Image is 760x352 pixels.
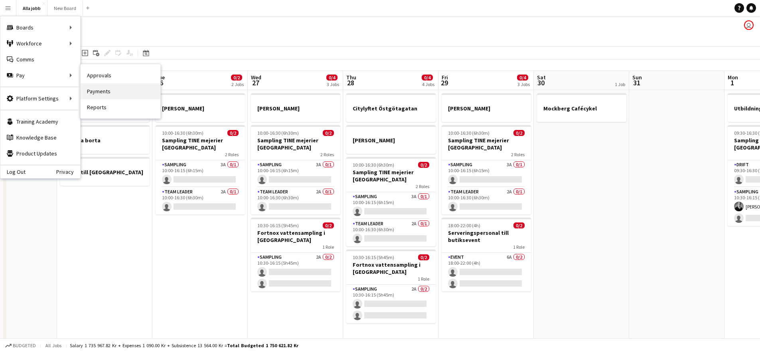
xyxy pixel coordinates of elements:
app-job-card: Mockberg Cafécykel [537,93,626,122]
app-job-card: 10:00-16:30 (6h30m)0/2Sampling TINE mejerier [GEOGRAPHIC_DATA]2 RolesSampling3A0/110:00-16:15 (6h... [346,157,436,246]
a: Knowledge Base [0,130,80,146]
span: 10:30-16:15 (5h45m) [353,254,394,260]
a: Payments [81,83,160,99]
span: Sun [632,74,642,81]
span: Budgeted [13,343,36,348]
span: 0/2 [418,162,429,168]
div: 3 Jobs [327,81,339,87]
button: Alla jobb [16,0,47,16]
app-job-card: Citylyftet Östgötagatan [346,93,436,122]
app-card-role: Sampling2A0/210:30-16:15 (5h45m) [251,253,340,291]
h3: [PERSON_NAME] [346,137,436,144]
span: Mon [728,74,738,81]
span: 0/2 [513,222,525,228]
app-job-card: 10:30-16:15 (5h45m)0/2Fortnox vattensampling i [GEOGRAPHIC_DATA]1 RoleSampling2A0/210:30-16:15 (5... [251,218,340,291]
span: 2 Roles [511,151,525,157]
app-card-role: Event6A0/218:00-22:00 (4h) [442,253,531,291]
a: Training Academy [0,114,80,130]
span: 2 Roles [416,183,429,189]
span: Wed [251,74,261,81]
span: 30 [536,78,546,87]
app-card-role: Sampling2A0/210:30-16:15 (5h45m) [346,285,436,323]
span: All jobs [44,342,63,348]
span: 0/2 [323,222,334,228]
app-job-card: 18:00-22:00 (4h)0/2Serveringspersonal till butiksevent1 RoleEvent6A0/218:00-22:00 (4h) [442,218,531,291]
h3: Serveringspersonal till butiksevent [442,229,531,244]
h3: Sampling TINE mejerier [GEOGRAPHIC_DATA] [251,137,340,151]
span: 0/4 [326,75,338,81]
div: 4 Jobs [422,81,434,87]
span: 1 Role [513,244,525,250]
span: 10:00-16:30 (6h30m) [353,162,394,168]
span: 10:30-16:15 (5h45m) [257,222,299,228]
a: Approvals [81,67,160,83]
app-card-role: Sampling3A0/110:00-16:15 (6h15m) [346,192,436,219]
h3: Resa till [GEOGRAPHIC_DATA] [60,169,150,176]
app-job-card: [PERSON_NAME] [346,125,436,154]
a: Reports [81,99,160,115]
a: Comms [0,51,80,67]
h3: Sampling TINE mejerier [GEOGRAPHIC_DATA] [346,169,436,183]
span: 2 Roles [320,151,334,157]
span: 1 Role [322,244,334,250]
a: Privacy [56,169,80,175]
app-job-card: Resa till [GEOGRAPHIC_DATA] [60,157,150,186]
app-job-card: [PERSON_NAME] [156,93,245,122]
span: 18:00-22:00 (4h) [448,222,480,228]
button: Budgeted [4,341,37,350]
span: Total Budgeted 1 750 621.82 kr [227,342,298,348]
div: 2 Jobs [231,81,244,87]
span: 2 Roles [225,151,239,157]
h3: Citylyftet Östgötagatan [346,105,436,112]
span: Sat [537,74,546,81]
div: Platform Settings [0,90,80,106]
div: Boards [0,20,80,35]
app-job-card: 10:00-16:30 (6h30m)0/2Sampling TINE mejerier [GEOGRAPHIC_DATA]2 RolesSampling3A0/110:00-16:15 (6h... [442,125,531,214]
app-user-avatar: August Löfgren [744,20,754,30]
span: 0/2 [227,130,239,136]
span: 1 Role [418,276,429,282]
app-job-card: 10:30-16:15 (5h45m)0/2Fortnox vattensampling i [GEOGRAPHIC_DATA]1 RoleSampling2A0/210:30-16:15 (5... [346,250,436,323]
span: 10:00-16:30 (6h30m) [448,130,490,136]
span: 0/4 [422,75,433,81]
span: 29 [440,78,448,87]
span: 0/2 [418,254,429,260]
div: 3 Jobs [517,81,530,87]
div: Salary 1 735 967.82 kr + Expenses 1 090.00 kr + Subsistence 13 564.00 kr = [70,342,298,348]
app-job-card: [PERSON_NAME] [251,93,340,122]
span: 10:00-16:30 (6h30m) [257,130,299,136]
h3: [PERSON_NAME] [156,105,245,112]
app-job-card: Hedda borta [60,125,150,154]
app-card-role: Team Leader2A0/110:00-16:30 (6h30m) [156,187,245,214]
app-job-card: 10:00-16:30 (6h30m)0/2Sampling TINE mejerier [GEOGRAPHIC_DATA]2 RolesSampling3A0/110:00-16:15 (6h... [156,125,245,214]
app-card-role: Sampling3A0/110:00-16:15 (6h15m) [156,160,245,187]
a: Log Out [0,169,26,175]
app-job-card: [PERSON_NAME] [442,93,531,122]
h3: Sampling TINE mejerier [GEOGRAPHIC_DATA] [156,137,245,151]
span: Thu [346,74,356,81]
h3: Hedda borta [60,137,150,144]
h3: Fortnox vattensampling i [GEOGRAPHIC_DATA] [346,261,436,275]
span: 10:00-16:30 (6h30m) [162,130,203,136]
h3: Fortnox vattensampling i [GEOGRAPHIC_DATA] [251,229,340,244]
button: New Board [47,0,83,16]
h3: Mockberg Cafécykel [537,105,626,112]
span: 27 [250,78,261,87]
app-card-role: Sampling3A0/110:00-16:15 (6h15m) [442,160,531,187]
h3: [PERSON_NAME] [251,105,340,112]
span: 31 [631,78,642,87]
